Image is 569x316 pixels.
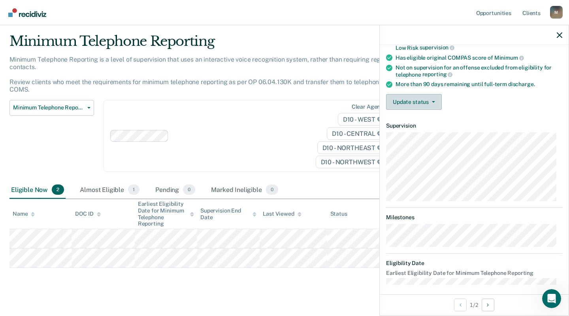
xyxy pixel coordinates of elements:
dt: Eligibility Date [386,260,562,267]
span: 0 [266,184,278,195]
div: Eligible Now [9,181,66,199]
div: Supervision End Date [200,207,256,221]
span: D10 - CENTRAL [327,127,387,140]
button: Previous Opportunity [454,299,467,311]
span: D10 - WEST [338,113,387,126]
dt: Milestones [386,214,562,221]
span: Minimum Telephone Reporting [13,104,84,111]
div: More than 90 days remaining until full-term [396,81,562,88]
div: Marked Ineligible [209,181,280,199]
div: M [550,6,563,19]
dt: Earliest Eligibility Date for Minimum Telephone Reporting [386,270,562,276]
div: Has eligible original COMPAS score of [396,54,562,61]
button: Profile dropdown button [550,6,563,19]
span: reporting [422,71,453,77]
div: Name [13,211,35,217]
span: Minimum [494,55,524,61]
img: Recidiviz [8,8,46,17]
p: Minimum Telephone Reporting is a level of supervision that uses an interactive voice recognition ... [9,56,429,94]
dt: Supervision [386,122,562,129]
div: Status [330,211,347,217]
span: 0 [183,184,195,195]
div: Clear agents [352,103,385,110]
span: D10 - NORTHEAST [317,141,387,154]
button: Update status [386,94,442,110]
div: Earliest Eligibility Date for Minimum Telephone Reporting [138,201,194,227]
div: DOC ID [75,211,100,217]
iframe: Intercom live chat [542,289,561,308]
button: Next Opportunity [482,299,494,311]
div: Not on supervision for an offense excluded from eligibility for telephone [396,64,562,78]
div: 1 / 2 [380,294,569,315]
span: D10 - NORTHWEST [316,156,387,168]
div: Minimum Telephone Reporting [9,33,436,56]
span: 2 [52,184,64,195]
div: Last Viewed [263,211,301,217]
div: Pending [154,181,197,199]
span: supervision [420,44,454,51]
span: discharge. [508,81,535,87]
span: 1 [128,184,139,195]
div: Almost Eligible [78,181,141,199]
